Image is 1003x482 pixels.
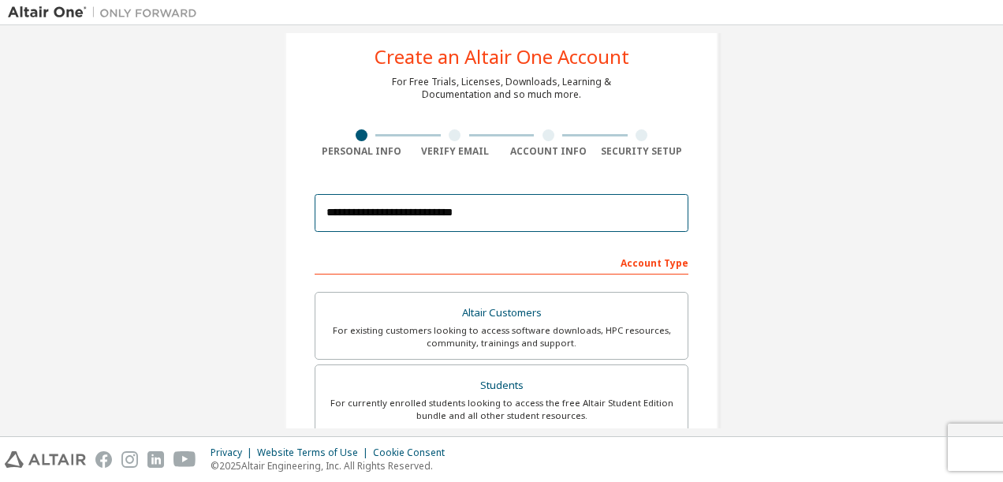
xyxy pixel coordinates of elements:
div: For Free Trials, Licenses, Downloads, Learning & Documentation and so much more. [392,76,611,101]
div: Account Info [501,145,595,158]
img: youtube.svg [173,451,196,468]
img: linkedin.svg [147,451,164,468]
div: For currently enrolled students looking to access the free Altair Student Edition bundle and all ... [325,397,678,422]
div: Personal Info [315,145,408,158]
div: Cookie Consent [373,447,454,459]
div: Security Setup [595,145,689,158]
div: Account Type [315,249,688,275]
div: For existing customers looking to access software downloads, HPC resources, community, trainings ... [325,324,678,349]
div: Privacy [211,447,257,459]
div: Verify Email [408,145,502,158]
div: Students [325,375,678,397]
img: altair_logo.svg [5,451,86,468]
p: © 2025 Altair Engineering, Inc. All Rights Reserved. [211,459,454,473]
img: instagram.svg [121,451,138,468]
img: Altair One [8,5,205,21]
img: facebook.svg [95,451,112,468]
div: Create an Altair One Account [375,47,629,66]
div: Website Terms of Use [257,447,373,459]
div: Altair Customers [325,302,678,324]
